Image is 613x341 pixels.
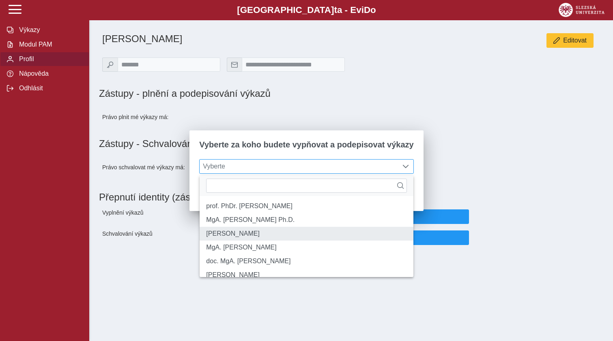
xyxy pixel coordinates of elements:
[200,241,413,254] li: MgA. David Macháč
[200,268,413,282] li: doc. Mgr. Josef Moucha
[99,156,224,179] div: Právo schvalovat mé výkazy má:
[200,160,398,173] span: Vyberte
[559,3,604,17] img: logo_web_su.png
[99,106,224,128] div: Právo plnit mé výkazy má:
[99,138,603,149] h1: Zástupy - Schvalování výkazů
[24,5,589,15] b: [GEOGRAPHIC_DATA] a - Evi
[99,206,224,227] div: Vyplnění výkazů
[99,227,224,248] div: Schvalování výkazů
[200,227,413,241] li: Lukáš Lamla
[200,199,413,213] li: prof. PhDr. Vladimír Birgus
[102,33,428,45] h1: [PERSON_NAME]
[200,254,413,268] li: doc. MgA. Pavel Mára
[17,26,82,34] span: Výkazy
[17,85,82,92] span: Odhlásit
[546,33,594,48] button: Editovat
[563,37,587,44] span: Editovat
[17,41,82,48] span: Modul PAM
[99,88,428,99] h1: Zástupy - plnění a podepisování výkazů
[370,5,376,15] span: o
[99,188,597,206] h1: Přepnutí identity (zástup)
[200,213,413,227] li: MgA. Mgr. Ondřej Durczak Ph.D.
[334,5,337,15] span: t
[364,5,370,15] span: D
[199,140,413,149] span: Vyberte za koho budete vypňovat a podepisovat výkazy
[17,70,82,77] span: Nápověda
[17,55,82,63] span: Profil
